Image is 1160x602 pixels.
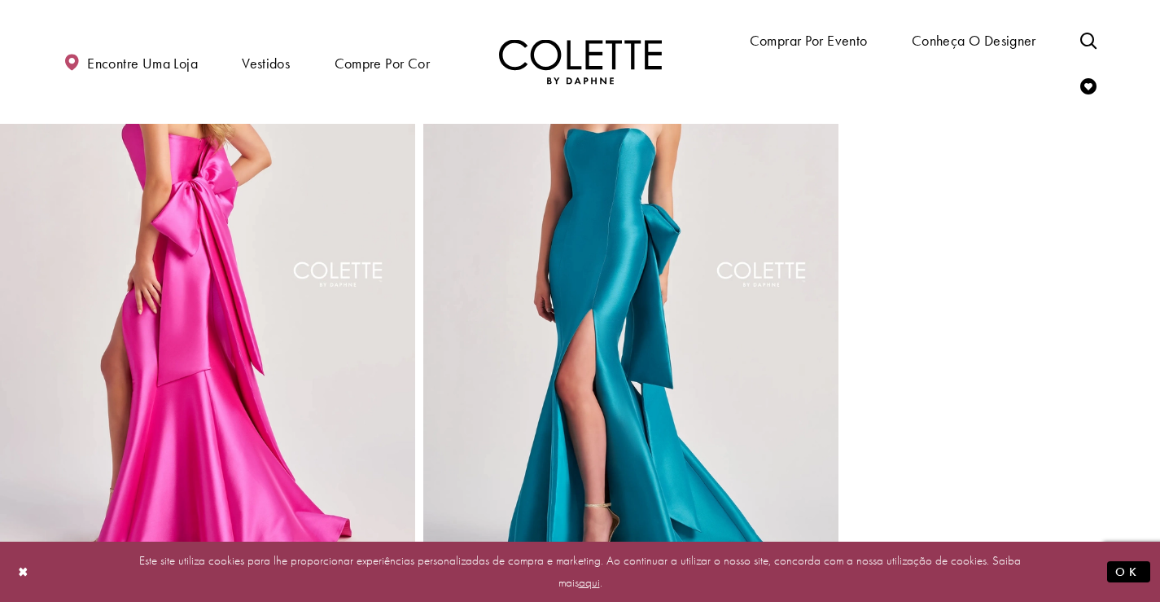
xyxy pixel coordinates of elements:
a: Conheça o designer [908,16,1040,63]
font: . [600,574,602,591]
a: Alternar pesquisa [1076,17,1101,62]
a: aqui [579,574,600,591]
font: Vestidos [242,54,290,73]
font: Conheça o designer [912,31,1036,50]
a: Verificar lista de desejos [1076,63,1101,108]
a: Encontre uma loja [59,39,202,86]
button: Enviar diálogo [1107,561,1150,583]
span: Compre por cor [330,39,434,86]
font: Compre por cor [335,54,430,73]
font: Encontre uma loja [87,54,198,73]
img: Colette por Daphne [499,40,662,85]
span: Comprar por evento [746,16,872,63]
font: OK [1115,565,1142,581]
font: Comprar por evento [750,31,868,50]
font: Este site utiliza cookies para lhe proporcionar experiências personalizadas de compra e marketing... [139,552,1021,591]
span: Vestidos [238,39,294,86]
button: Fechar diálogo [10,558,37,587]
a: Visite a página inicial [499,40,662,85]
